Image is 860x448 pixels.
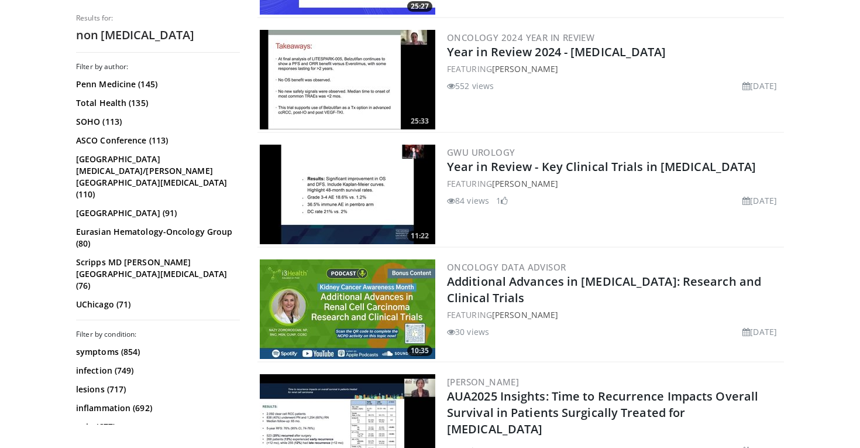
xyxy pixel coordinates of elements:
[76,153,237,200] a: [GEOGRAPHIC_DATA][MEDICAL_DATA]/[PERSON_NAME][GEOGRAPHIC_DATA][MEDICAL_DATA] (110)
[260,30,435,129] img: ca89c0ba-8dec-4188-9c90-0353d2ed3c84.300x170_q85_crop-smart_upscale.jpg
[447,261,566,273] a: Oncology Data Advisor
[447,194,489,207] li: 84 views
[447,63,782,75] div: FEATURING
[447,32,594,43] a: Oncology 2024 Year in Review
[76,116,237,128] a: SOHO (113)
[407,231,432,241] span: 11:22
[492,63,558,74] a: [PERSON_NAME]
[742,326,777,338] li: [DATE]
[447,326,489,338] li: 30 views
[76,97,237,109] a: Total Health (135)
[76,421,237,433] a: pain (677)
[76,226,237,249] a: Eurasian Hematology-Oncology Group (80)
[76,257,237,292] a: Scripps MD [PERSON_NAME][GEOGRAPHIC_DATA][MEDICAL_DATA] (76)
[407,116,432,126] span: 25:33
[407,346,432,356] span: 10:35
[76,299,237,310] a: UChicago (71)
[260,145,435,244] img: 9291700f-1753-4dca-92a0-ad0588170d32.300x170_q85_crop-smart_upscale.jpg
[447,177,782,190] div: FEATURING
[76,28,240,43] h2: non [MEDICAL_DATA]
[447,159,756,175] a: Year in Review - Key Clinical Trials in [MEDICAL_DATA]
[496,194,508,207] li: 1
[447,309,782,321] div: FEATURING
[447,376,519,388] a: [PERSON_NAME]
[76,346,237,358] a: symptoms (854)
[76,365,237,377] a: infection (749)
[76,402,237,414] a: inflammation (692)
[742,194,777,207] li: [DATE]
[76,135,237,146] a: ASCO Conference (113)
[260,30,435,129] a: 25:33
[447,388,758,437] a: AUA2025 Insights: Time to Recurrence Impacts Overall Survival in Patients Surgically Treated for ...
[76,78,237,90] a: Penn Medicine (145)
[260,259,435,359] img: f125e4cd-ba77-48ab-9f2f-30bdedf59c23.300x170_q85_crop-smart_upscale.jpg
[260,259,435,359] a: 10:35
[407,1,432,12] span: 25:27
[447,146,515,158] a: GWU Urology
[260,145,435,244] a: 11:22
[76,207,237,219] a: [GEOGRAPHIC_DATA] (91)
[447,80,494,92] li: 552 views
[492,178,558,189] a: [PERSON_NAME]
[76,13,240,23] p: Results for:
[492,309,558,320] a: [PERSON_NAME]
[742,80,777,92] li: [DATE]
[447,44,666,60] a: Year in Review 2024 - [MEDICAL_DATA]
[76,62,240,71] h3: Filter by author:
[447,273,761,306] a: Additional Advances in [MEDICAL_DATA]: Research and Clinical Trials
[76,330,240,339] h3: Filter by condition:
[76,384,237,395] a: lesions (717)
